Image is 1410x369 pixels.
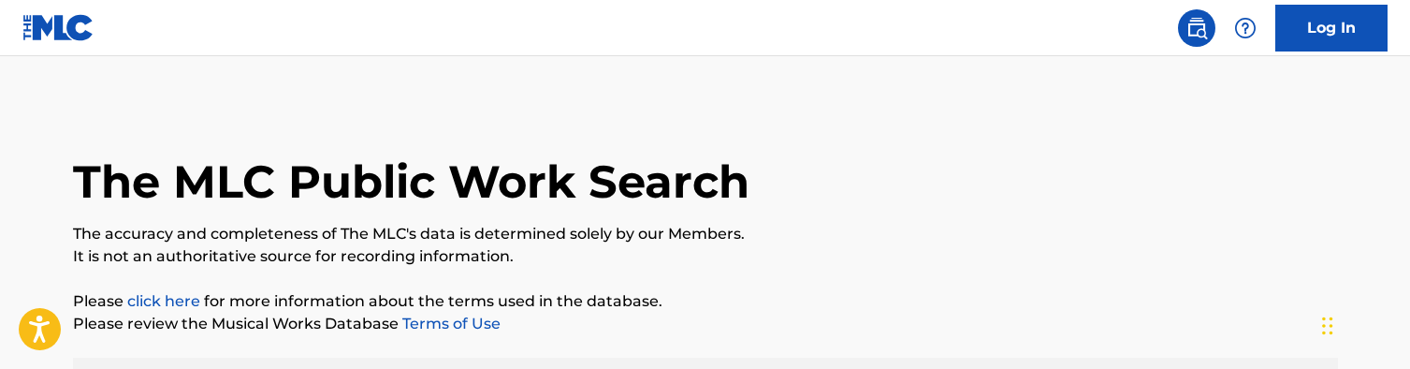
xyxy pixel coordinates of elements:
[1234,17,1257,39] img: help
[73,313,1338,335] p: Please review the Musical Works Database
[73,223,1338,245] p: The accuracy and completeness of The MLC's data is determined solely by our Members.
[1275,5,1388,52] a: Log In
[1227,9,1264,47] div: Help
[73,245,1338,268] p: It is not an authoritative source for recording information.
[1322,298,1333,354] div: Drag
[127,292,200,310] a: click here
[1185,17,1208,39] img: search
[1178,9,1215,47] a: Public Search
[73,290,1338,313] p: Please for more information about the terms used in the database.
[73,154,749,210] h1: The MLC Public Work Search
[399,315,501,332] a: Terms of Use
[1316,279,1410,369] iframe: Chat Widget
[22,14,94,41] img: MLC Logo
